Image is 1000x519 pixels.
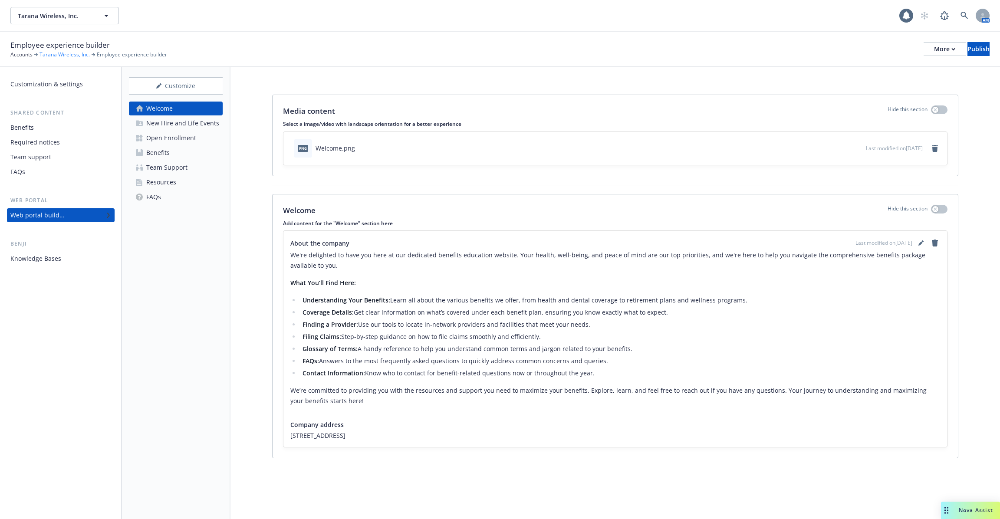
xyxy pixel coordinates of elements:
a: Customization & settings [7,77,115,91]
strong: Finding a Provider: [303,320,358,328]
a: Tarana Wireless, Inc. [39,51,90,59]
a: Search [956,7,973,24]
a: Required notices [7,135,115,149]
li: Answers to the most frequently asked questions to quickly address common concerns and queries. [300,356,940,366]
p: We're delighted to have you here at our dedicated benefits education website. Your health, well-b... [290,250,940,271]
button: Publish [967,42,990,56]
button: Customize [129,77,223,95]
strong: Contact Information: [303,369,365,377]
a: New Hire and Life Events [129,116,223,130]
a: Web portal builder [7,208,115,222]
a: Start snowing [916,7,933,24]
div: Team Support [146,161,187,174]
span: About the company [290,239,349,248]
a: Benefits [7,121,115,135]
span: Employee experience builder [97,51,167,59]
button: download file [841,144,848,153]
button: Nova Assist [941,502,1000,519]
p: Media content [283,105,335,117]
a: Team support [7,150,115,164]
a: remove [930,238,940,248]
div: FAQs [10,165,25,179]
div: Web portal [7,196,115,205]
a: Open Enrollment [129,131,223,145]
li: Use our tools to locate in-network providers and facilities that meet your needs. [300,319,940,330]
p: We’re committed to providing you with the resources and support you need to maximize your benefit... [290,385,940,406]
a: FAQs [7,165,115,179]
div: Benefits [10,121,34,135]
div: Knowledge Bases [10,252,61,266]
button: More [924,42,966,56]
a: editPencil [916,238,926,248]
span: png [298,145,308,151]
a: Knowledge Bases [7,252,115,266]
a: remove [930,143,940,154]
strong: Glossary of Terms: [303,345,358,353]
a: Benefits [129,146,223,160]
li: Know who to contact for benefit-related questions now or throughout the year. [300,368,940,378]
div: Resources [146,175,176,189]
div: New Hire and Life Events [146,116,219,130]
li: A handy reference to help you understand common terms and jargon related to your benefits. [300,344,940,354]
a: Accounts [10,51,33,59]
div: More [934,43,955,56]
div: Web portal builder [10,208,64,222]
a: Team Support [129,161,223,174]
p: Add content for the "Welcome" section here [283,220,947,227]
span: Company address [290,420,344,429]
strong: What You’ll Find Here: [290,279,356,287]
p: Select a image/video with landscape orientation for a better experience [283,120,947,128]
div: Benji [7,240,115,248]
button: Tarana Wireless, Inc. [10,7,119,24]
div: Open Enrollment [146,131,196,145]
strong: Filing Claims: [303,332,341,341]
a: Report a Bug [936,7,953,24]
strong: FAQs: [303,357,319,365]
a: Welcome [129,102,223,115]
div: Benefits [146,146,170,160]
span: Last modified on [DATE] [855,239,912,247]
div: Customization & settings [10,77,83,91]
li: Get clear information on what’s covered under each benefit plan, ensuring you know exactly what t... [300,307,940,318]
span: Employee experience builder [10,39,110,51]
div: Welcome [146,102,173,115]
div: Required notices [10,135,60,149]
li: Learn all about the various benefits we offer, from health and dental coverage to retirement plan... [300,295,940,305]
a: Resources [129,175,223,189]
button: preview file [855,144,862,153]
span: Last modified on [DATE] [866,145,923,152]
li: Step-by-step guidance on how to file claims smoothly and efficiently. [300,332,940,342]
a: FAQs [129,190,223,204]
span: Tarana Wireless, Inc. [18,11,93,20]
div: Welcome.png [316,144,355,153]
p: Welcome [283,205,316,216]
strong: Coverage Details: [303,308,354,316]
div: Team support [10,150,51,164]
div: FAQs [146,190,161,204]
span: Nova Assist [959,506,993,514]
div: Customize [129,78,223,94]
div: Drag to move [941,502,952,519]
p: Hide this section [888,205,928,216]
strong: Understanding Your Benefits: [303,296,390,304]
p: Hide this section [888,105,928,117]
span: [STREET_ADDRESS] [290,431,940,440]
div: Publish [967,43,990,56]
div: Shared content [7,108,115,117]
